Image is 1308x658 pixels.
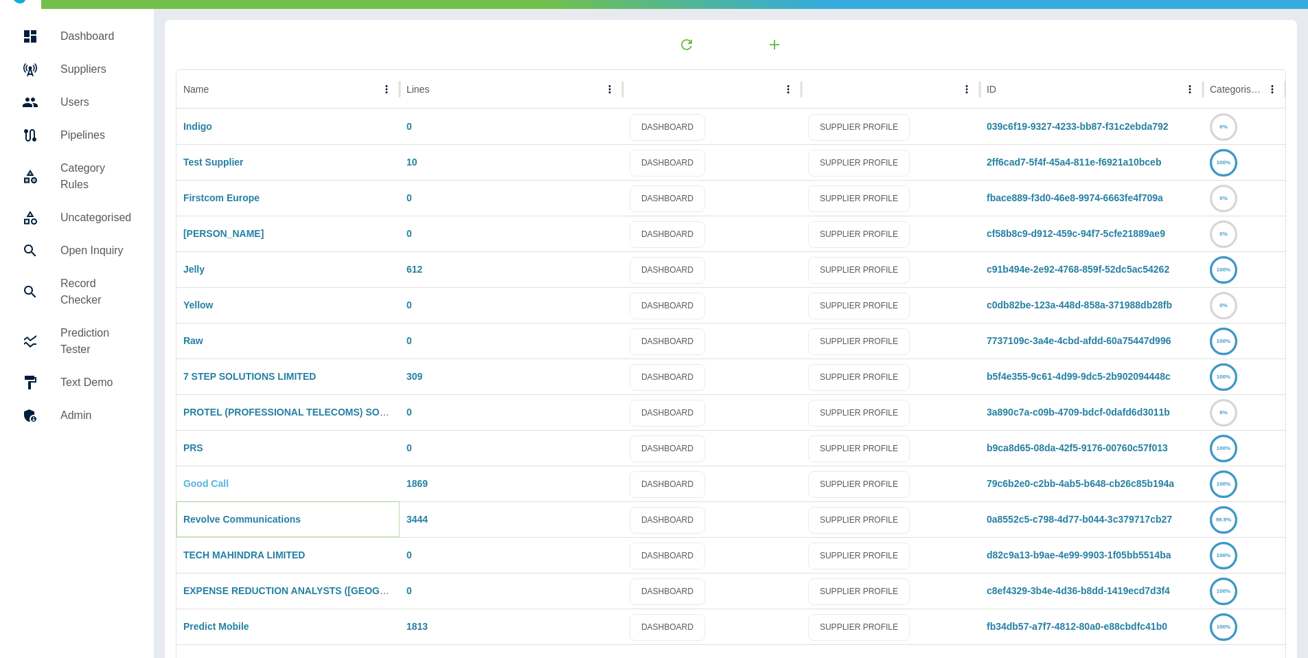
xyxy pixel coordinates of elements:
a: DASHBOARD [630,150,705,177]
a: DASHBOARD [630,614,705,641]
a: 1869 [406,478,428,489]
a: 0 [406,192,412,203]
a: SUPPLIER PROFILE [808,328,910,355]
text: 0% [1219,409,1228,416]
a: 0 [406,121,412,132]
a: 7 STEP SOLUTIONS LIMITED [183,371,316,382]
text: 0% [1219,124,1228,130]
a: Indigo [183,121,212,132]
div: Lines [406,84,429,95]
a: SUPPLIER PROFILE [808,364,910,391]
text: 100% [1217,159,1230,166]
a: 100% [1210,371,1237,382]
a: 0a8552c5-c798-4d77-b044-3c379717cb27 [987,514,1172,525]
text: 100% [1217,552,1230,558]
text: 0% [1219,231,1228,237]
a: SUPPLIER PROFILE [808,614,910,641]
h5: Uncategorised [60,209,132,226]
a: Test Supplier [183,157,244,168]
h5: Category Rules [60,160,132,193]
a: SUPPLIER PROFILE [808,221,910,248]
a: SUPPLIER PROFILE [808,578,910,605]
a: 10 [406,157,417,168]
a: 309 [406,371,422,382]
a: 0 [406,585,412,596]
text: 100% [1217,624,1230,630]
a: 612 [406,264,422,275]
text: 100% [1217,266,1230,273]
button: column menu [957,80,976,99]
a: 99.9% [1210,514,1237,525]
h5: Record Checker [60,275,132,308]
h5: Admin [60,407,132,424]
a: 039c6f19-9327-4233-bb87-f31c2ebda792 [987,121,1169,132]
a: Prediction Tester [11,317,143,366]
a: 0% [1210,407,1237,418]
a: c8ef4329-3b4e-4d36-b8dd-1419ecd7d3f4 [987,585,1170,596]
a: SUPPLIER PROFILE [808,114,910,141]
a: Pipelines [11,119,143,152]
a: DASHBOARD [630,364,705,391]
a: 79c6b2e0-c2bb-4ab5-b648-cb26c85b194a [987,478,1174,489]
a: cf58b8c9-d912-459c-94f7-5cfe21889ae9 [987,228,1165,239]
h5: Pipelines [60,127,132,144]
a: 7737109c-3a4e-4cbd-afdd-60a75447d996 [987,335,1171,346]
a: Raw [183,335,203,346]
h5: Text Demo [60,374,132,391]
a: d82c9a13-b9ae-4e99-9903-1f05bb5514ba [987,549,1171,560]
a: SUPPLIER PROFILE [808,507,910,534]
a: b5f4e355-9c61-4d99-9dc5-2b902094448c [987,371,1171,382]
div: ID [987,84,996,95]
a: 100% [1210,442,1237,453]
a: 0% [1210,228,1237,239]
button: ID column menu [1180,80,1200,99]
h5: Users [60,94,132,111]
a: DASHBOARD [630,471,705,498]
a: Jelly [183,264,205,275]
a: DASHBOARD [630,543,705,569]
a: DASHBOARD [630,578,705,605]
a: 0% [1210,299,1237,310]
a: 3a890c7a-c09b-4709-bdcf-0dafd6d3011b [987,407,1170,418]
a: SUPPLIER PROFILE [808,150,910,177]
a: 0% [1210,192,1237,203]
a: Admin [11,399,143,432]
a: Revolve Communications [183,514,301,525]
a: Good Call [183,478,229,489]
a: SUPPLIER PROFILE [808,471,910,498]
a: Firstcom Europe [183,192,260,203]
a: c0db82be-123a-448d-858a-371988db28fb [987,299,1172,310]
a: PRS [183,442,203,453]
text: 100% [1217,588,1230,594]
a: EXPENSE REDUCTION ANALYSTS ([GEOGRAPHIC_DATA]) LIMITED [183,585,494,596]
a: Yellow [183,299,214,310]
a: DASHBOARD [630,293,705,319]
a: 3444 [406,514,428,525]
a: 0 [406,299,412,310]
a: 0 [406,549,412,560]
h5: Prediction Tester [60,325,132,358]
button: Categorised column menu [1263,80,1282,99]
a: DASHBOARD [630,435,705,462]
a: SUPPLIER PROFILE [808,435,910,462]
div: Categorised [1210,84,1261,95]
a: DASHBOARD [630,114,705,141]
a: Uncategorised [11,201,143,234]
a: 100% [1210,335,1237,346]
a: 0% [1210,121,1237,132]
a: DASHBOARD [630,507,705,534]
text: 0% [1219,195,1228,201]
a: 100% [1210,157,1237,168]
a: 0 [406,228,412,239]
a: fbace889-f3d0-46e8-9974-6663fe4f709a [987,192,1163,203]
h5: Suppliers [60,61,132,78]
h5: Dashboard [60,28,132,45]
a: 100% [1210,549,1237,560]
a: SUPPLIER PROFILE [808,543,910,569]
a: PROTEL (PROFESSIONAL TELECOMS) SOLUTIONS LIMITED [183,407,463,418]
a: [PERSON_NAME] [183,228,264,239]
text: 100% [1217,338,1230,344]
a: Dashboard [11,20,143,53]
a: TECH MAHINDRA LIMITED [183,549,306,560]
h5: Open Inquiry [60,242,132,259]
